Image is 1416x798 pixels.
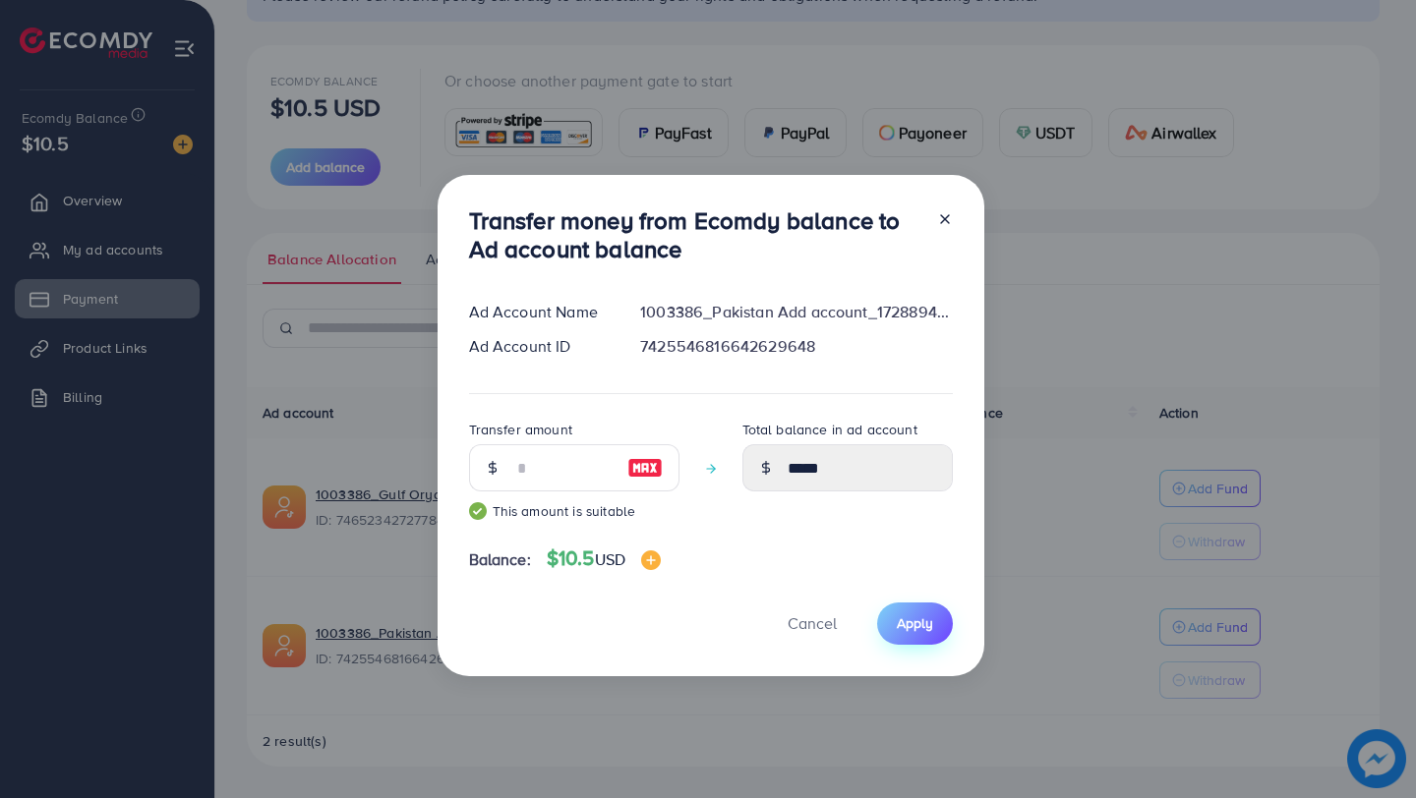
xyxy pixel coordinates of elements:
div: Ad Account Name [453,301,625,323]
span: Balance: [469,548,531,571]
div: 7425546816642629648 [624,335,968,358]
img: image [641,550,661,570]
small: This amount is suitable [469,501,679,521]
img: image [627,456,663,480]
label: Transfer amount [469,420,572,439]
label: Total balance in ad account [742,420,917,439]
span: USD [595,548,625,570]
div: 1003386_Pakistan Add account_1728894866261 [624,301,968,323]
h4: $10.5 [547,546,661,571]
h3: Transfer money from Ecomdy balance to Ad account balance [469,206,921,263]
button: Cancel [763,602,861,645]
span: Apply [897,613,933,633]
div: Ad Account ID [453,335,625,358]
img: guide [469,502,487,520]
span: Cancel [788,612,837,634]
button: Apply [877,602,953,645]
